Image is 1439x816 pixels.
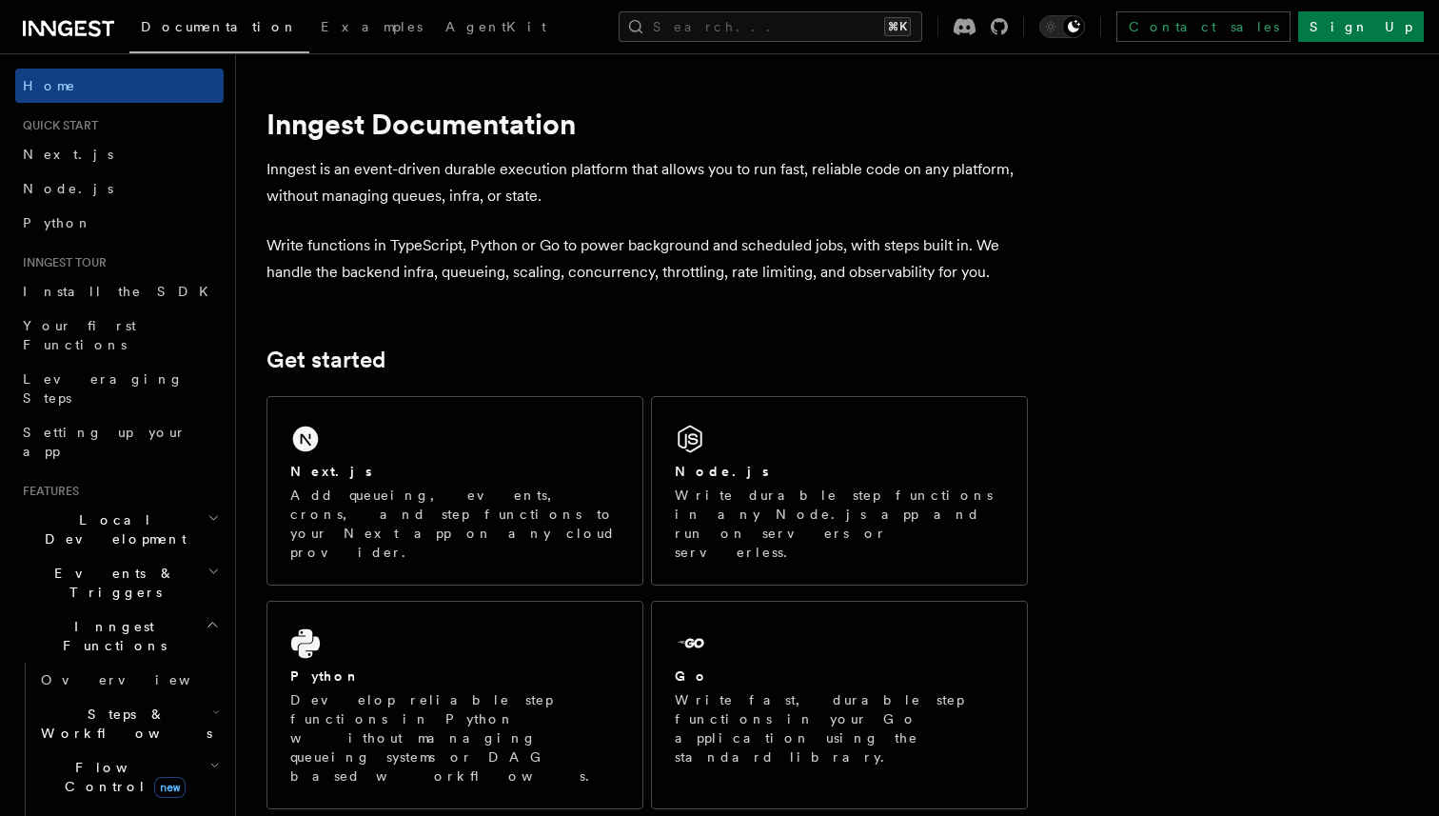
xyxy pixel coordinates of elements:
a: AgentKit [434,6,558,51]
a: Documentation [129,6,309,53]
span: AgentKit [445,19,546,34]
span: Quick start [15,118,98,133]
kbd: ⌘K [884,17,911,36]
span: Python [23,215,92,230]
a: Get started [266,347,385,373]
a: PythonDevelop reliable step functions in Python without managing queueing systems or DAG based wo... [266,601,643,809]
button: Search...⌘K [619,11,922,42]
span: Inngest tour [15,255,107,270]
button: Local Development [15,503,224,556]
span: Local Development [15,510,207,548]
h1: Inngest Documentation [266,107,1028,141]
a: Examples [309,6,434,51]
span: Next.js [23,147,113,162]
span: Steps & Workflows [33,705,212,743]
h2: Node.js [675,462,769,481]
p: Write durable step functions in any Node.js app and run on servers or serverless. [675,486,1004,562]
span: Overview [41,672,237,687]
span: Your first Functions [23,318,136,352]
p: Inngest is an event-driven durable execution platform that allows you to run fast, reliable code ... [266,156,1028,209]
span: new [154,777,186,798]
a: Python [15,206,224,240]
h2: Next.js [290,462,372,481]
h2: Python [290,667,361,686]
span: Flow Control [33,758,209,796]
button: Toggle dark mode [1039,15,1085,38]
a: Your first Functions [15,308,224,362]
a: GoWrite fast, durable step functions in your Go application using the standard library. [651,601,1028,809]
p: Write fast, durable step functions in your Go application using the standard library. [675,690,1004,766]
button: Events & Triggers [15,556,224,609]
span: Install the SDK [23,284,220,299]
a: Next.js [15,137,224,171]
span: Inngest Functions [15,617,206,655]
a: Leveraging Steps [15,362,224,415]
span: Examples [321,19,423,34]
a: Setting up your app [15,415,224,468]
span: Leveraging Steps [23,371,184,406]
span: Node.js [23,181,113,196]
a: Contact sales [1116,11,1291,42]
span: Home [23,76,76,95]
a: Next.jsAdd queueing, events, crons, and step functions to your Next app on any cloud provider. [266,396,643,586]
p: Write functions in TypeScript, Python or Go to power background and scheduled jobs, with steps bu... [266,232,1028,286]
span: Documentation [141,19,298,34]
button: Steps & Workflows [33,697,224,750]
a: Overview [33,663,224,697]
a: Install the SDK [15,274,224,308]
a: Sign Up [1298,11,1424,42]
a: Node.js [15,171,224,206]
p: Develop reliable step functions in Python without managing queueing systems or DAG based workflows. [290,690,620,786]
a: Node.jsWrite durable step functions in any Node.js app and run on servers or serverless. [651,396,1028,586]
button: Inngest Functions [15,609,224,663]
span: Setting up your app [23,425,187,459]
span: Events & Triggers [15,564,207,602]
span: Features [15,484,79,499]
button: Flow Controlnew [33,750,224,804]
p: Add queueing, events, crons, and step functions to your Next app on any cloud provider. [290,486,620,562]
h2: Go [675,667,709,686]
a: Home [15,69,224,103]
